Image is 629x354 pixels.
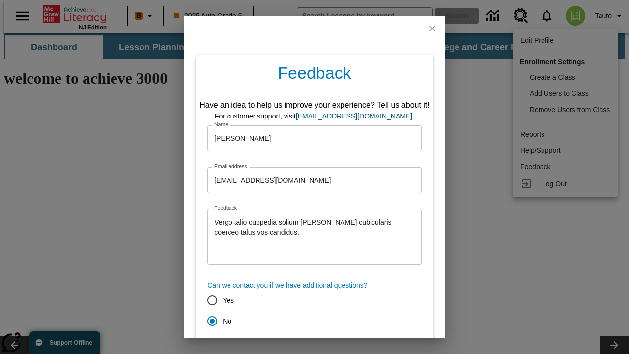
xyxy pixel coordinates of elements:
[200,99,429,111] div: Have an idea to help us improve your experience? Tell us about it!
[200,111,429,121] div: For customer support, visit .
[420,16,445,41] button: close
[207,290,422,331] div: contact-permission
[214,163,247,170] label: Email address
[223,295,234,306] span: Yes
[214,121,228,128] label: Name
[296,112,412,120] a: support, will open in new browser tab
[196,55,433,95] h4: Feedback
[214,205,237,212] label: Feedback
[223,316,231,326] span: No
